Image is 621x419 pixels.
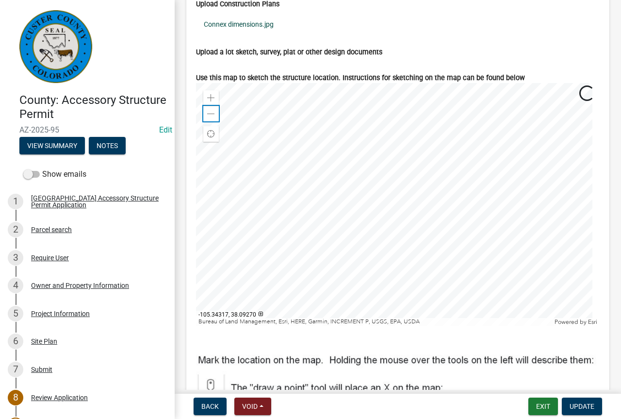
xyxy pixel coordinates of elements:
span: Update [570,402,594,410]
div: Bureau of Land Management, Esri, HERE, Garmin, INCREMENT P, USGS, EPA, USDA [196,318,552,326]
div: 8 [8,390,23,405]
div: 7 [8,362,23,377]
div: 5 [8,306,23,321]
button: Exit [528,398,558,415]
div: 4 [8,278,23,293]
wm-modal-confirm: Edit Application Number [159,125,172,134]
div: Parcel search [31,226,72,233]
wm-modal-confirm: Notes [89,142,126,150]
wm-modal-confirm: Summary [19,142,85,150]
div: Require User [31,254,69,261]
label: Upload a lot sketch, survey, plat or other design documents [196,49,382,56]
div: Project Information [31,310,90,317]
label: Upload Construction Plans [196,1,279,8]
div: Review Application [31,394,88,401]
div: Powered by [552,318,600,326]
span: Back [201,402,219,410]
button: Update [562,398,602,415]
button: Notes [89,137,126,154]
button: Back [194,398,227,415]
div: Find my location [203,126,219,142]
div: Zoom out [203,106,219,121]
button: Void [234,398,271,415]
h4: County: Accessory Structure Permit [19,93,167,121]
button: View Summary [19,137,85,154]
a: Esri [588,318,597,325]
div: Submit [31,366,52,373]
label: Use this map to sketch the structure location. Instructions for sketching on the map can be found... [196,75,525,82]
img: Custer County, Colorado [19,10,92,83]
div: 2 [8,222,23,237]
div: Owner and Property Information [31,282,129,289]
div: [GEOGRAPHIC_DATA] Accessory Structure Permit Application [31,195,159,208]
div: 3 [8,250,23,266]
a: Connex dimensions.jpg [196,13,600,35]
span: Void [242,402,258,410]
a: Edit [159,125,172,134]
label: Show emails [23,168,86,180]
div: Zoom in [203,90,219,106]
div: Site Plan [31,338,57,345]
div: 1 [8,194,23,209]
div: 6 [8,334,23,349]
span: AZ-2025-95 [19,125,155,134]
